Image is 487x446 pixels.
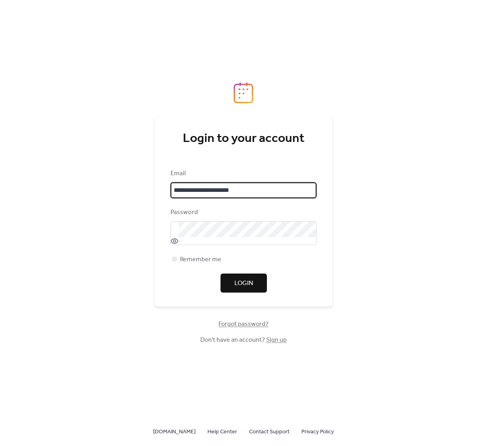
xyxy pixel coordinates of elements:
[301,427,334,437] span: Privacy Policy
[301,427,334,436] a: Privacy Policy
[234,82,253,103] img: logo
[219,320,268,329] span: Forgot password?
[266,334,287,346] a: Sign up
[220,274,267,293] button: Login
[234,279,253,288] span: Login
[153,427,196,436] a: [DOMAIN_NAME]
[249,427,290,437] span: Contact Support
[207,427,237,437] span: Help Center
[153,427,196,437] span: [DOMAIN_NAME]
[249,427,290,436] a: Contact Support
[219,322,268,326] a: Forgot password?
[171,169,315,178] div: Email
[180,255,221,264] span: Remember me
[207,427,237,436] a: Help Center
[171,131,316,147] div: Login to your account
[171,208,315,217] div: Password
[200,335,287,345] span: Don't have an account?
